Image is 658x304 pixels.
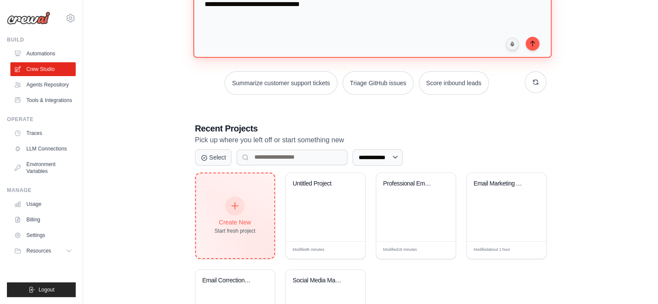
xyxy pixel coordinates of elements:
button: Score inbound leads [419,71,489,95]
div: Email Correction Automation [202,277,255,285]
span: Resources [26,247,51,254]
button: Select [195,149,232,166]
img: Logo [7,12,50,25]
div: Manage [7,187,76,194]
button: Click to speak your automation idea [506,38,519,51]
div: Professional Email Writer [383,180,436,188]
a: LLM Connections [10,142,76,156]
span: Modified 6 minutes [293,247,324,253]
span: Modified about 1 hour [474,247,510,253]
div: Create New [215,218,256,227]
div: Social Media Management Automation [293,277,345,285]
span: Logout [39,286,55,293]
span: Modified 18 minutes [383,247,417,253]
div: Untitled Project [293,180,345,188]
a: Usage [10,197,76,211]
h3: Recent Projects [195,122,546,134]
p: Pick up where you left off or start something new [195,134,546,146]
a: Agents Repository [10,78,76,92]
button: Get new suggestions [525,71,546,93]
button: Resources [10,244,76,258]
span: Edit [435,247,442,253]
a: Environment Variables [10,157,76,178]
div: Start fresh project [215,227,256,234]
a: Tools & Integrations [10,93,76,107]
button: Summarize customer support tickets [225,71,337,95]
div: Build [7,36,76,43]
a: Crew Studio [10,62,76,76]
a: Settings [10,228,76,242]
button: Triage GitHub issues [343,71,414,95]
a: Traces [10,126,76,140]
span: Edit [525,247,533,253]
div: Operate [7,116,76,123]
button: Logout [7,282,76,297]
div: Email Marketing Automation Suite [474,180,526,188]
a: Automations [10,47,76,61]
a: Billing [10,213,76,227]
span: Edit [344,247,352,253]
